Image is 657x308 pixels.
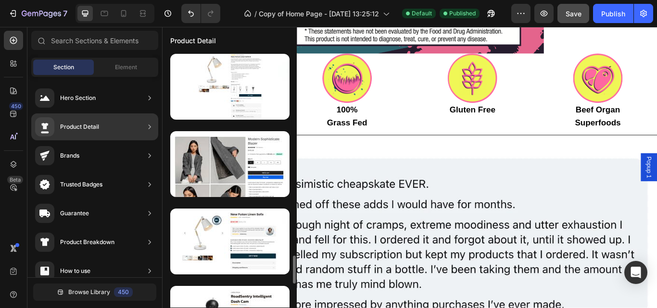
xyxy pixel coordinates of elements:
strong: Superfoods [481,106,534,117]
div: Trusted Badges [60,180,102,189]
strong: Gluten Free [335,91,388,102]
span: Default [412,9,432,18]
div: Beta [7,176,23,184]
strong: Beef Organ [482,91,534,102]
input: Search Sections & Elements [31,31,158,50]
p: 7 [63,8,67,19]
img: s11_list_icon4.png [479,31,537,89]
span: Section [53,63,74,72]
button: Publish [593,4,633,23]
button: 7 [4,4,72,23]
img: s11_list_icon3.png [333,31,391,89]
div: 450 [114,287,133,297]
button: Browse Library450 [33,283,156,301]
span: / [254,9,257,19]
div: Product Detail [60,122,99,132]
span: Browse Library [68,288,110,296]
div: Hero Section [60,93,96,103]
div: Guarantee [60,209,89,218]
div: Publish [601,9,625,19]
strong: Non-GMO [47,91,91,102]
img: s11_list_icon2.png [187,31,244,89]
div: Rich Text Editor. Editing area: main [146,89,285,121]
div: Brands [60,151,79,160]
div: Open Intercom Messenger [624,261,647,284]
iframe: Design area [162,27,657,308]
strong: Grass Fed [192,106,239,117]
span: Copy of Home Page - [DATE] 13:25:12 [259,9,379,19]
div: Rich Text Editor. Editing area: main [292,89,431,106]
div: Undo/Redo [181,4,220,23]
button: Save [557,4,589,23]
div: Product Breakdown [60,237,114,247]
div: Rich Text Editor. Editing area: main [439,89,577,121]
span: Popup 1 [563,151,572,176]
div: 450 [9,102,23,110]
span: Save [566,10,581,18]
span: Element [115,63,137,72]
img: s11_list_icon1.png [40,31,98,89]
div: How to use [60,266,90,276]
strong: 100% [203,91,227,102]
span: Published [449,9,476,18]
